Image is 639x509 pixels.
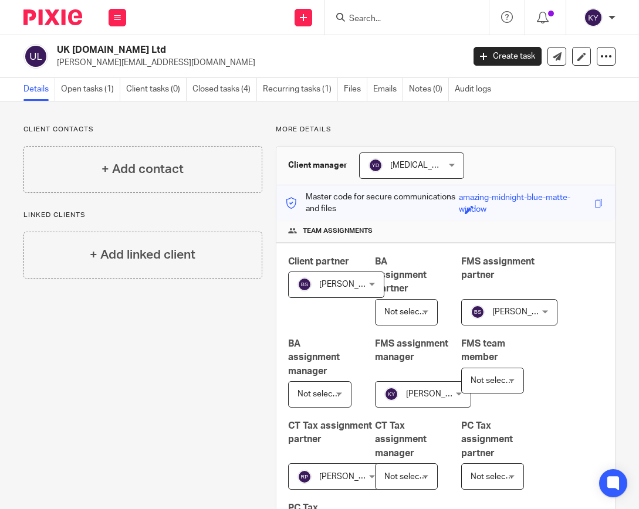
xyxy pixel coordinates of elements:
[461,421,513,458] span: PC Tax assignment partner
[375,257,427,294] span: BA assignment partner
[461,339,505,362] span: FMS team member
[373,78,403,101] a: Emails
[303,226,373,236] span: Team assignments
[297,470,312,484] img: svg%3E
[319,280,384,289] span: [PERSON_NAME]
[384,387,398,401] img: svg%3E
[584,8,603,27] img: svg%3E
[471,376,518,385] span: Not selected
[263,78,338,101] a: Recurring tasks (1)
[492,308,557,316] span: [PERSON_NAME]
[375,421,427,458] span: CT Tax assignment manager
[126,78,187,101] a: Client tasks (0)
[288,421,372,444] span: CT Tax assignment partner
[390,161,519,169] span: [MEDICAL_DATA][PERSON_NAME]
[297,390,345,398] span: Not selected
[285,191,459,215] p: Master code for secure communications and files
[288,339,340,376] span: BA assignment manager
[344,78,367,101] a: Files
[455,78,497,101] a: Audit logs
[288,160,347,171] h3: Client manager
[90,246,195,264] h4: + Add linked client
[102,160,184,178] h4: + Add contact
[297,277,312,291] img: svg%3E
[368,158,383,172] img: svg%3E
[471,473,518,481] span: Not selected
[61,78,120,101] a: Open tasks (1)
[474,47,542,66] a: Create task
[23,78,55,101] a: Details
[57,44,376,56] h2: UK [DOMAIN_NAME] Ltd
[23,44,48,69] img: svg%3E
[375,339,448,362] span: FMS assignment manager
[23,125,262,134] p: Client contacts
[471,305,485,319] img: svg%3E
[348,14,454,25] input: Search
[459,192,591,205] div: amazing-midnight-blue-matte-window
[319,473,384,481] span: [PERSON_NAME]
[409,78,449,101] a: Notes (0)
[276,125,616,134] p: More details
[384,308,432,316] span: Not selected
[192,78,257,101] a: Closed tasks (4)
[406,390,471,398] span: [PERSON_NAME]
[384,473,432,481] span: Not selected
[57,57,456,69] p: [PERSON_NAME][EMAIL_ADDRESS][DOMAIN_NAME]
[288,257,349,266] span: Client partner
[461,257,535,280] span: FMS assignment partner
[23,9,82,25] img: Pixie
[23,211,262,220] p: Linked clients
